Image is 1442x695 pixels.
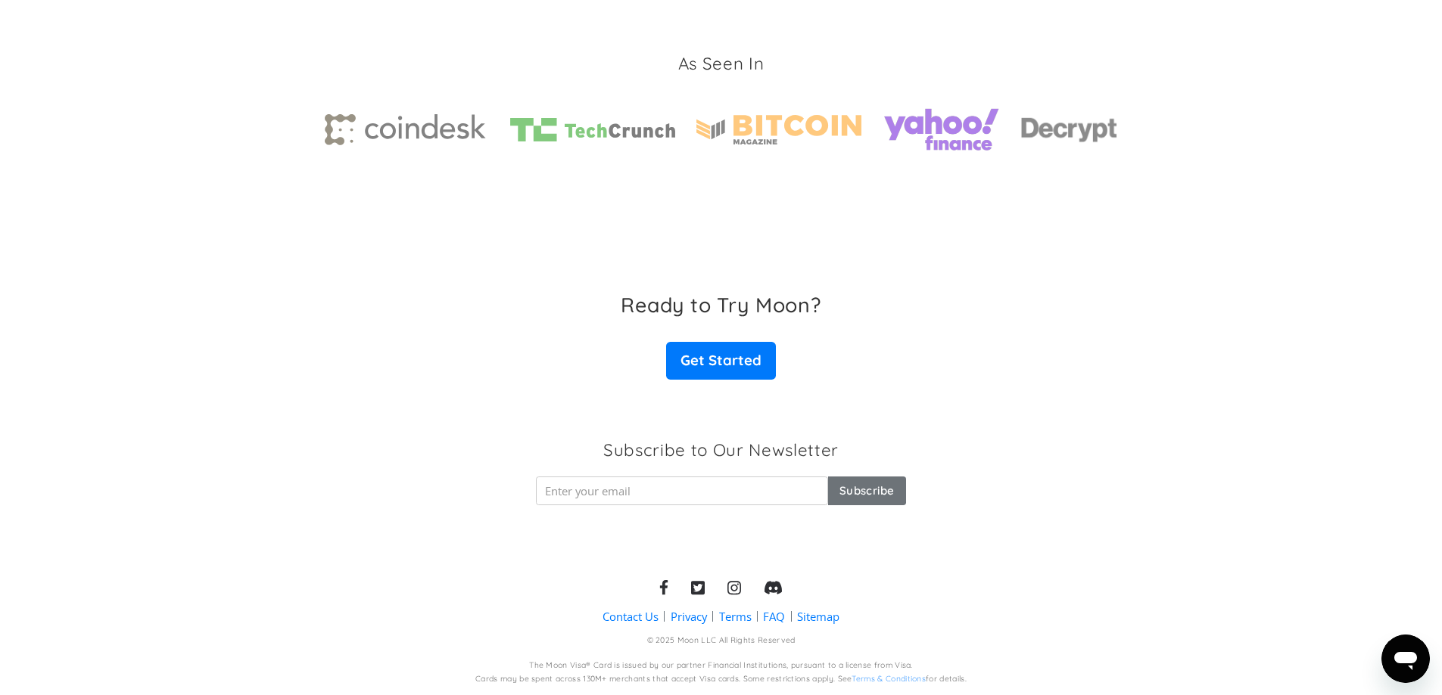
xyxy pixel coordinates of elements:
div: © 2025 Moon LLC All Rights Reserved [647,635,796,647]
img: Bitcoin magazine [696,115,861,144]
img: TechCrunch [510,118,675,141]
input: Enter your email [536,476,827,505]
a: Terms & Conditions [852,674,926,684]
a: Get Started [666,342,775,380]
img: decrypt [1021,114,1118,144]
a: Sitemap [797,609,839,625]
img: Coindesk [325,114,490,146]
div: The Moon Visa® Card is issued by our partner Financial Institutions, pursuant to a license from V... [529,660,913,672]
a: Terms [719,609,752,625]
h3: Ready to Try Moon? [621,293,821,317]
div: Cards may be spent across 130M+ merchants that accept Visa cards. Some restrictions apply. See fo... [475,674,967,685]
a: Privacy [671,609,707,625]
input: Subscribe [828,476,906,505]
h3: As Seen In [678,52,765,76]
a: Contact Us [603,609,659,625]
img: yahoo finance [883,98,1000,162]
h3: Subscribe to Our Newsletter [603,439,839,462]
form: Newsletter Form [536,476,905,505]
iframe: Button to launch messaging window [1381,634,1430,683]
a: FAQ [763,609,785,625]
